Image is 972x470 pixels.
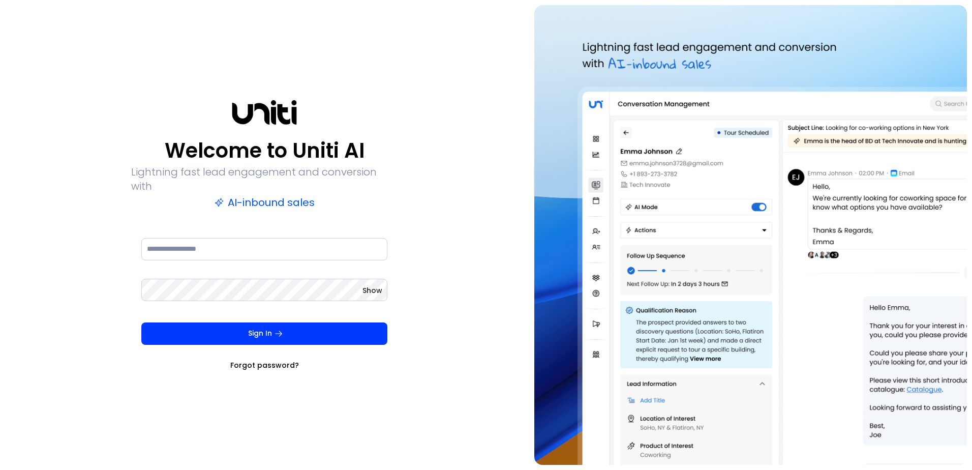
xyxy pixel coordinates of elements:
a: Forgot password? [230,360,299,370]
button: Show [362,285,382,296]
p: Lightning fast lead engagement and conversion with [131,165,398,193]
p: Welcome to Uniti AI [165,138,364,163]
button: Sign In [141,322,387,345]
p: AI-inbound sales [215,195,315,210]
img: auth-hero.png [534,5,967,465]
